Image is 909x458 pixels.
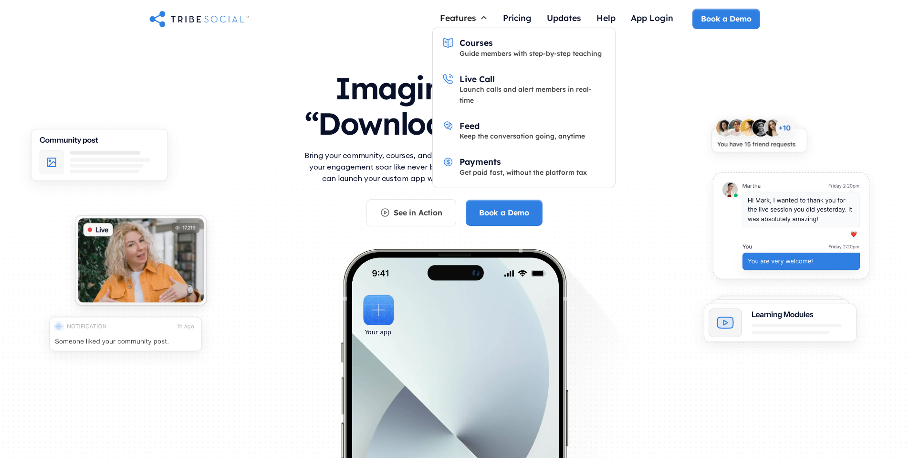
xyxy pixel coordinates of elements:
a: PaymentsGet paid fast, without the platform tax [438,151,611,183]
a: CoursesGuide members with step-by-step teaching [438,32,611,64]
div: Launch calls and alert members in real-time [460,84,606,106]
a: home [149,9,249,28]
div: See in Action [394,207,442,218]
div: Features [440,12,476,23]
a: App Login [623,9,681,29]
div: Guide members with step-by-step teaching [460,48,602,59]
div: Get paid fast, without the platform tax [460,167,587,178]
a: Book a Demo [466,200,543,225]
div: Payments [460,156,501,167]
a: Help [589,9,623,29]
div: Help [596,12,616,23]
img: An illustration of Community Feed [18,120,181,197]
div: Live Call [460,74,495,84]
div: Courses [460,37,493,48]
a: See in Action [366,199,456,226]
h1: Imagine Saying, “Download Our App” [302,61,607,146]
nav: Features [432,27,616,188]
a: Pricing [495,9,539,29]
p: Bring your community, courses, and content into one powerful platform and watch your engagement s... [302,149,607,184]
div: Pricing [503,12,532,23]
img: An illustration of Learning Modules [691,288,869,358]
img: An illustration of push notification [36,308,215,367]
a: Live CallLaunch calls and alert members in real-time [438,68,611,111]
a: Book a Demo [692,9,760,29]
div: Updates [547,12,581,23]
div: Your app [365,327,391,338]
div: App Login [631,12,673,23]
div: Features [432,9,495,27]
a: Updates [539,9,589,29]
a: FeedKeep the conversation going, anytime [438,115,611,147]
img: An illustration of New friends requests [700,110,818,167]
img: An illustration of chat [700,163,882,295]
div: Feed [460,120,480,131]
img: An illustration of Live video [63,207,218,320]
div: Keep the conversation going, anytime [460,131,585,141]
